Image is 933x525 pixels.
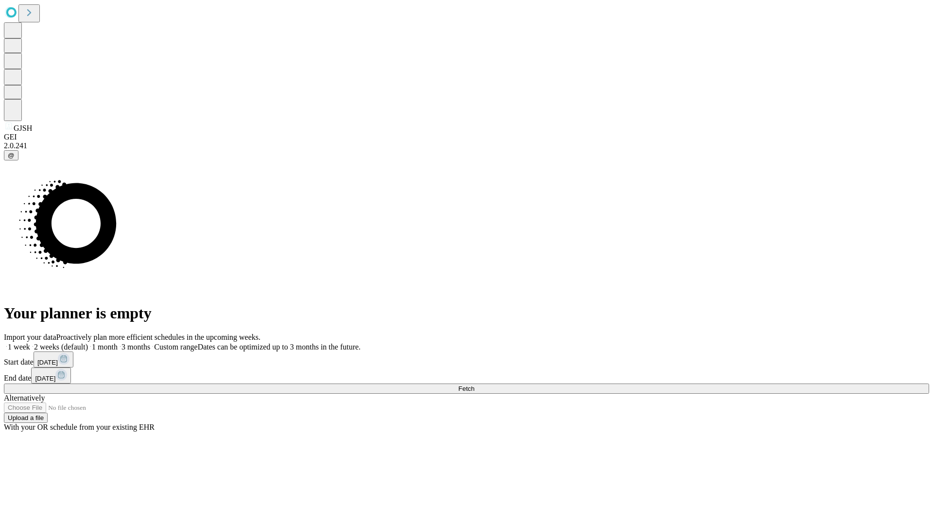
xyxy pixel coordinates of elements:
span: Dates can be optimized up to 3 months in the future. [198,343,361,351]
span: Alternatively [4,394,45,402]
span: 1 month [92,343,118,351]
span: [DATE] [37,359,58,366]
span: Fetch [458,385,474,392]
span: Custom range [154,343,197,351]
div: Start date [4,351,929,367]
button: Fetch [4,384,929,394]
button: Upload a file [4,413,48,423]
span: Proactively plan more efficient schedules in the upcoming weeks. [56,333,260,341]
div: End date [4,367,929,384]
span: With your OR schedule from your existing EHR [4,423,155,431]
button: @ [4,150,18,160]
div: 2.0.241 [4,141,929,150]
div: GEI [4,133,929,141]
span: [DATE] [35,375,55,382]
button: [DATE] [34,351,73,367]
span: 1 week [8,343,30,351]
button: [DATE] [31,367,71,384]
span: GJSH [14,124,32,132]
span: 3 months [121,343,150,351]
h1: Your planner is empty [4,304,929,322]
span: 2 weeks (default) [34,343,88,351]
span: Import your data [4,333,56,341]
span: @ [8,152,15,159]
